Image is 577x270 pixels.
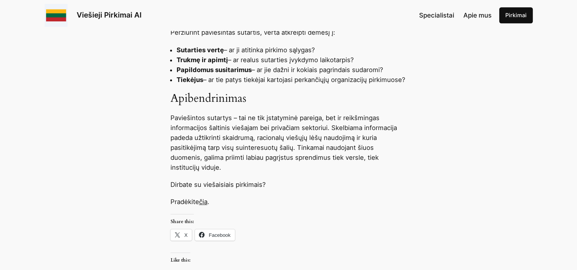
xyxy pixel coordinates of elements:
h3: Share this: [170,214,194,224]
p: Peržiūrint paviešintas sutartis, verta atkreipti dėmesį į: [170,27,407,37]
p: Paviešintos sutartys – tai ne tik įstatyminė pareiga, bet ir reikšmingas informacijos šaltinis vi... [170,113,407,172]
strong: Sutarties vertę [177,46,224,54]
li: – ar realus sutarties įvykdymo laikotarpis? [177,55,407,65]
strong: Tiekėjus [177,76,203,84]
p: Pradėkite . [170,197,407,207]
strong: Trukmę ir apimtį [177,56,228,64]
li: – ar jie dažni ir kokiais pagrindais sudaromi? [177,65,407,75]
p: Dirbate su viešaisiais pirkimais? [170,180,407,190]
a: Viešieji Pirkimai AI [77,10,141,19]
span: Specialistai [419,11,454,19]
a: čia [199,198,207,206]
span: Apie mus [463,11,492,19]
h3: Apibendrinimas [170,92,407,106]
a: Apie mus [463,10,492,20]
nav: Navigation [419,10,492,20]
a: Specialistai [419,10,454,20]
a: Pirkimai [499,7,533,23]
img: Viešieji pirkimai logo [45,4,68,27]
span: Facebook [209,232,230,238]
li: – ar ji atitinka pirkimo sąlygas? [177,45,407,55]
li: – ar tie patys tiekėjai kartojasi perkančiųjų organizacijų pirkimuose? [177,75,407,85]
span: X [184,232,188,238]
a: Facebook [195,229,235,241]
strong: Papildomus susitarimus [177,66,252,74]
h3: Like this: [170,252,190,263]
a: X [170,229,192,241]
